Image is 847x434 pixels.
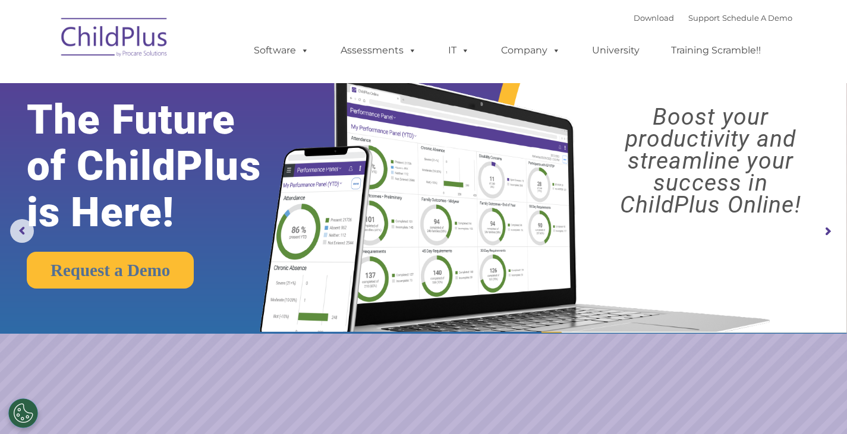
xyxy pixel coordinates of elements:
a: Assessments [329,39,429,62]
a: Download [634,13,674,23]
a: Company [489,39,572,62]
img: ChildPlus by Procare Solutions [55,9,174,69]
a: Request a Demo [27,252,194,289]
span: Phone number [165,127,216,136]
a: Support [688,13,720,23]
a: IT [436,39,481,62]
button: Cookies Settings [8,398,38,428]
a: Training Scramble!! [659,39,773,62]
a: Software [242,39,321,62]
a: Schedule A Demo [722,13,792,23]
font: | [634,13,792,23]
rs-layer: Boost your productivity and streamline your success in ChildPlus Online! [585,106,836,216]
span: Last name [165,78,201,87]
rs-layer: The Future of ChildPlus is Here! [27,97,297,236]
a: University [580,39,651,62]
